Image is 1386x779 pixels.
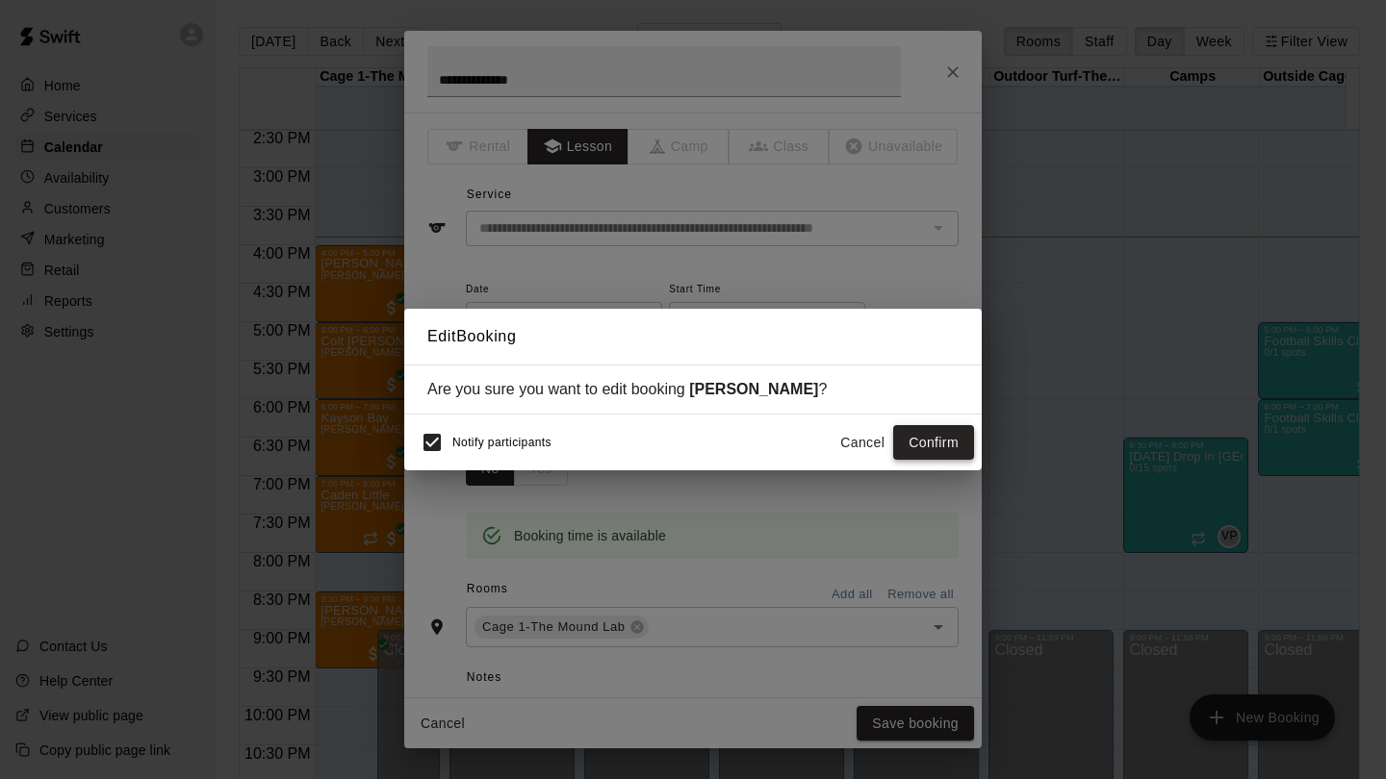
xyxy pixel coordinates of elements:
[404,309,982,364] h2: Edit Booking
[427,381,959,398] div: Are you sure you want to edit booking ?
[893,425,974,461] button: Confirm
[452,436,552,449] span: Notify participants
[832,425,893,461] button: Cancel
[689,381,818,397] strong: [PERSON_NAME]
